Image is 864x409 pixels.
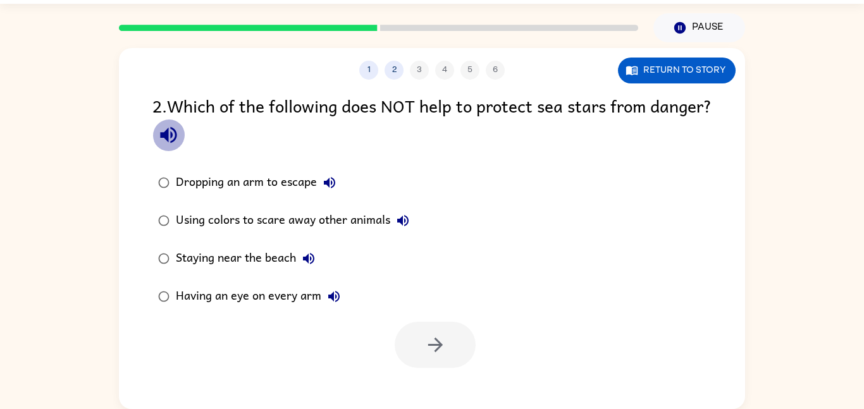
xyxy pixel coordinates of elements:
button: Dropping an arm to escape [317,170,342,195]
div: Using colors to scare away other animals [176,208,416,233]
button: Using colors to scare away other animals [390,208,416,233]
div: Staying near the beach [176,246,321,271]
button: 1 [359,61,378,80]
div: 2 . Which of the following does NOT help to protect sea stars from danger? [152,92,712,151]
button: Staying near the beach [296,246,321,271]
button: Pause [653,13,745,42]
button: 2 [385,61,404,80]
button: Return to story [618,58,736,83]
div: Dropping an arm to escape [176,170,342,195]
div: Having an eye on every arm [176,284,347,309]
button: Having an eye on every arm [321,284,347,309]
